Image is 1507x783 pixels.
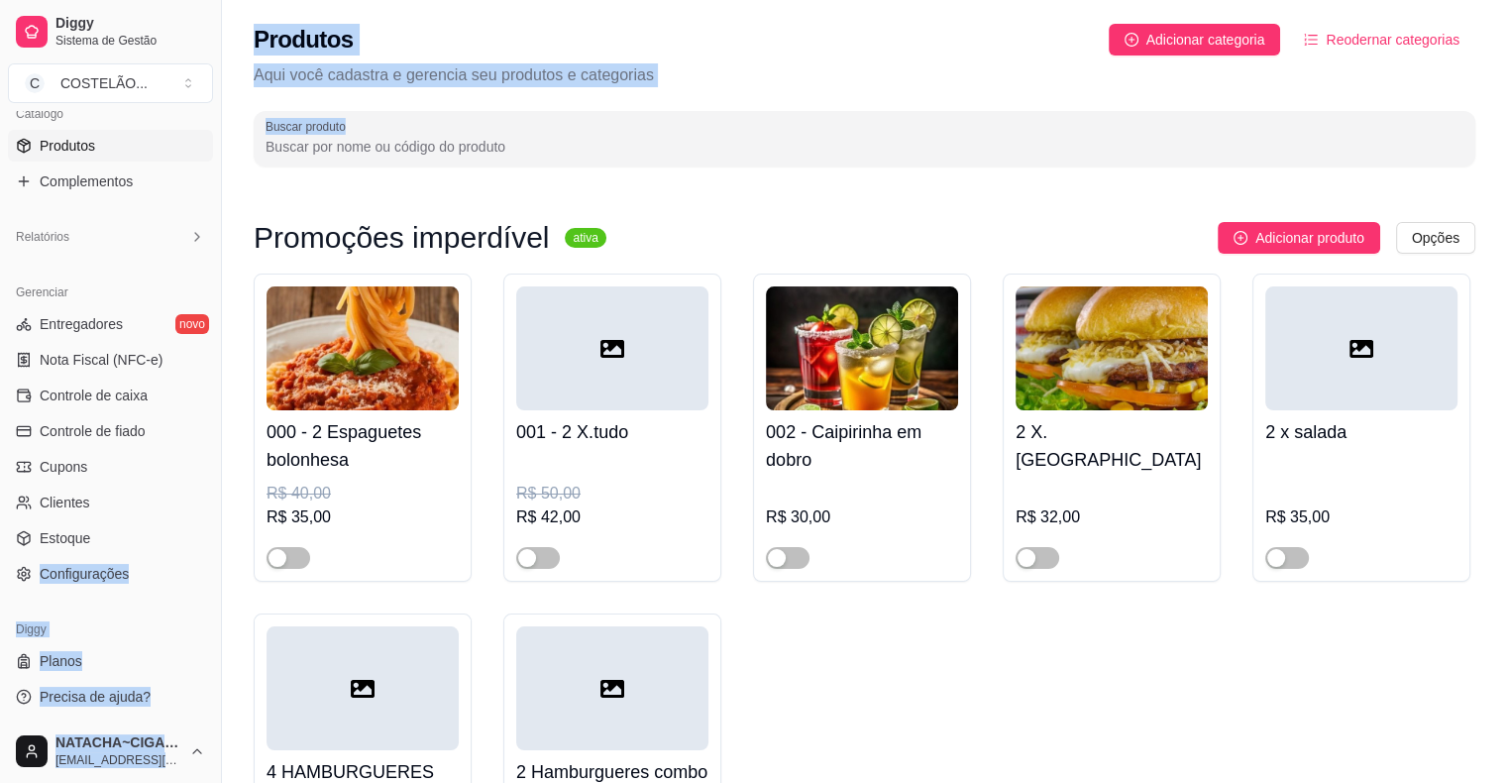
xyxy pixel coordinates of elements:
button: NATACHA~CIGANA[EMAIL_ADDRESS][DOMAIN_NAME] [8,727,213,775]
a: DiggySistema de Gestão [8,8,213,56]
span: [EMAIL_ADDRESS][DOMAIN_NAME] [55,752,181,768]
h2: Produtos [254,24,354,56]
span: Adicionar produto [1255,227,1364,249]
button: Opções [1396,222,1475,254]
span: Reodernar categorias [1326,29,1459,51]
span: plus-circle [1125,33,1138,47]
a: Complementos [8,166,213,197]
button: Reodernar categorias [1288,24,1475,56]
span: Opções [1412,227,1459,249]
div: R$ 42,00 [516,505,708,529]
img: product-image [267,286,459,410]
span: NATACHA~CIGANA [55,734,181,752]
img: product-image [1016,286,1208,410]
a: Entregadoresnovo [8,308,213,340]
p: Aqui você cadastra e gerencia seu produtos e categorias [254,63,1475,87]
button: Select a team [8,63,213,103]
div: R$ 40,00 [267,482,459,505]
span: Sistema de Gestão [55,33,205,49]
img: product-image [766,286,958,410]
div: Diggy [8,614,213,645]
div: R$ 30,00 [766,505,958,529]
span: C [25,73,45,93]
span: ordered-list [1304,33,1318,47]
a: Controle de caixa [8,380,213,411]
span: Clientes [40,493,90,512]
span: Configurações [40,564,129,584]
div: R$ 35,00 [267,505,459,529]
span: Controle de fiado [40,421,146,441]
a: Produtos [8,130,213,162]
h4: 001 - 2 X.tudo [516,418,708,446]
span: Diggy [55,15,205,33]
div: Gerenciar [8,277,213,308]
a: Nota Fiscal (NFC-e) [8,344,213,376]
a: Configurações [8,558,213,590]
div: R$ 50,00 [516,482,708,505]
button: Adicionar categoria [1109,24,1281,56]
span: Complementos [40,171,133,191]
h4: 002 - Caipirinha em dobro [766,418,958,474]
h4: 2 X. [GEOGRAPHIC_DATA] [1016,418,1208,474]
div: COSTELÃO ... [60,73,148,93]
h3: Promoções imperdível [254,226,549,250]
sup: ativa [565,228,605,248]
a: Clientes [8,487,213,518]
label: Buscar produto [266,118,353,135]
h4: 000 - 2 Espaguetes bolonhesa [267,418,459,474]
span: Nota Fiscal (NFC-e) [40,350,162,370]
span: Cupons [40,457,87,477]
span: Controle de caixa [40,386,148,405]
span: Produtos [40,136,95,156]
a: Estoque [8,522,213,554]
span: Entregadores [40,314,123,334]
a: Precisa de ajuda? [8,681,213,713]
a: Controle de fiado [8,415,213,447]
div: R$ 32,00 [1016,505,1208,529]
a: Planos [8,645,213,677]
div: Catálogo [8,98,213,130]
span: Adicionar categoria [1146,29,1265,51]
span: Relatórios [16,229,69,245]
div: R$ 35,00 [1265,505,1457,529]
span: Estoque [40,528,90,548]
button: Adicionar produto [1218,222,1380,254]
span: Planos [40,651,82,671]
span: Precisa de ajuda? [40,687,151,707]
h4: 2 x salada [1265,418,1457,446]
a: Cupons [8,451,213,483]
span: plus-circle [1234,231,1247,245]
input: Buscar produto [266,137,1463,157]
